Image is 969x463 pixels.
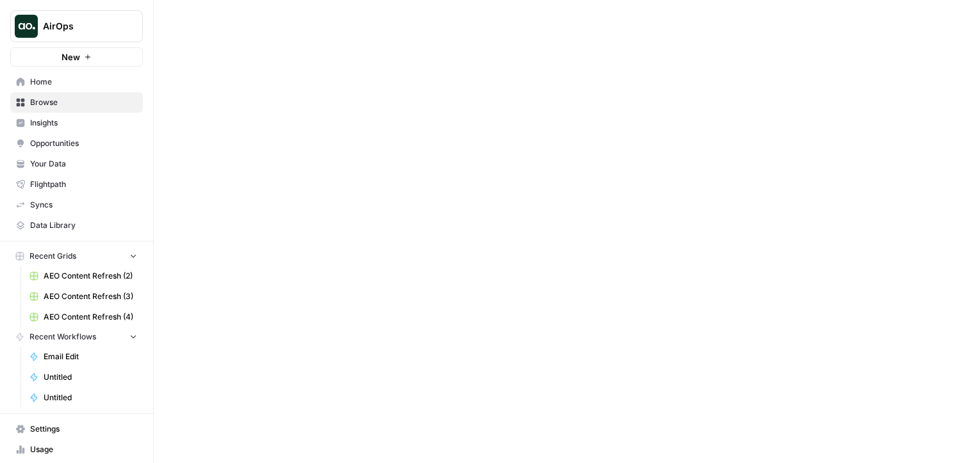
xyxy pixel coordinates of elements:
span: Untitled [44,392,137,403]
img: AirOps Logo [15,15,38,38]
span: Untitled [44,371,137,383]
a: Browse [10,92,143,113]
span: Flightpath [30,179,137,190]
a: Home [10,72,143,92]
a: Your Data [10,154,143,174]
span: Opportunities [30,138,137,149]
a: Email Edit [24,346,143,367]
a: Flightpath [10,174,143,195]
span: Insights [30,117,137,129]
span: New [62,51,80,63]
span: AEO Content Refresh (4) [44,311,137,323]
a: Usage [10,439,143,460]
span: AEO Content Refresh (3) [44,291,137,302]
a: Untitled [24,387,143,408]
span: Home [30,76,137,88]
span: AEO Content Refresh (2) [44,270,137,282]
a: Settings [10,419,143,439]
span: Recent Grids [29,250,76,262]
a: Data Library [10,215,143,236]
a: AEO Content Refresh (2) [24,266,143,286]
span: Browse [30,97,137,108]
span: Syncs [30,199,137,211]
a: Untitled [24,367,143,387]
span: Usage [30,444,137,455]
span: Data Library [30,220,137,231]
span: Your Data [30,158,137,170]
button: Workspace: AirOps [10,10,143,42]
button: New [10,47,143,67]
button: Recent Workflows [10,327,143,346]
span: Settings [30,423,137,435]
a: Insights [10,113,143,133]
a: AEO Content Refresh (4) [24,307,143,327]
a: Opportunities [10,133,143,154]
span: AirOps [43,20,120,33]
span: Email Edit [44,351,137,362]
span: Recent Workflows [29,331,96,343]
button: Recent Grids [10,247,143,266]
a: Syncs [10,195,143,215]
a: AEO Content Refresh (3) [24,286,143,307]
